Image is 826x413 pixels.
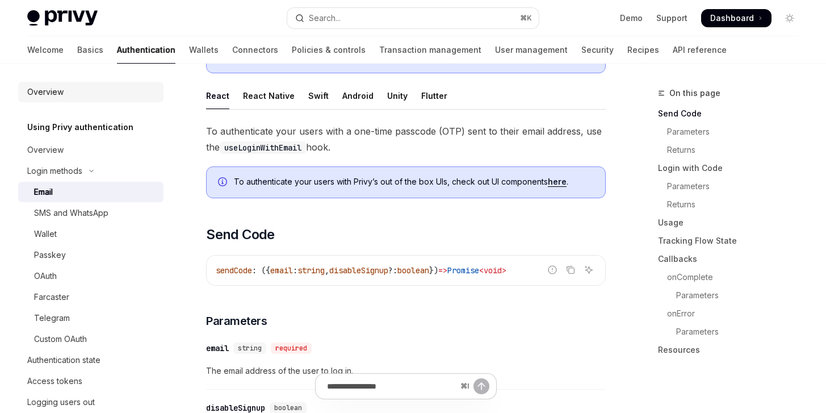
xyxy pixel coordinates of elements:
[18,161,163,181] button: Toggle Login methods section
[658,341,808,359] a: Resources
[18,245,163,265] a: Passkey
[520,14,532,23] span: ⌘ K
[34,332,87,346] div: Custom OAuth
[206,313,267,329] span: Parameters
[34,269,57,283] div: OAuth
[27,374,82,388] div: Access tokens
[206,226,275,244] span: Send Code
[325,265,329,276] span: ,
[329,265,388,276] span: disableSignup
[243,82,295,109] div: React Native
[117,36,175,64] a: Authentication
[473,378,489,394] button: Send message
[27,85,64,99] div: Overview
[438,265,447,276] span: =>
[34,248,66,262] div: Passkey
[397,265,429,276] span: boolean
[581,262,596,277] button: Ask AI
[18,182,163,202] a: Email
[77,36,103,64] a: Basics
[627,36,659,64] a: Recipes
[292,36,366,64] a: Policies & controls
[206,364,606,378] span: The email address of the user to log in.
[581,36,614,64] a: Security
[309,11,341,25] div: Search...
[27,120,133,134] h5: Using Privy authentication
[18,329,163,349] a: Custom OAuth
[238,344,262,353] span: string
[206,123,606,155] span: To authenticate your users with a one-time passcode (OTP) sent to their email address, use the hook.
[658,123,808,141] a: Parameters
[18,308,163,328] a: Telegram
[34,185,53,199] div: Email
[421,82,447,109] div: Flutter
[27,10,98,26] img: light logo
[495,36,568,64] a: User management
[479,265,484,276] span: <
[18,224,163,244] a: Wallet
[270,265,293,276] span: email
[658,286,808,304] a: Parameters
[18,371,163,391] a: Access tokens
[669,86,720,100] span: On this page
[27,353,100,367] div: Authentication state
[220,141,306,154] code: useLoginWithEmail
[18,203,163,223] a: SMS and WhatsApp
[658,159,808,177] a: Login with Code
[545,262,560,277] button: Report incorrect code
[656,12,687,24] a: Support
[287,8,538,28] button: Open search
[658,214,808,232] a: Usage
[429,265,438,276] span: })
[206,82,229,109] div: React
[308,82,329,109] div: Swift
[27,36,64,64] a: Welcome
[234,176,594,187] span: To authenticate your users with Privy’s out of the box UIs, check out UI components .
[658,250,808,268] a: Callbacks
[701,9,772,27] a: Dashboard
[710,12,754,24] span: Dashboard
[18,82,163,102] a: Overview
[18,140,163,160] a: Overview
[27,395,95,409] div: Logging users out
[327,374,456,399] input: Ask a question...
[18,266,163,286] a: OAuth
[342,82,374,109] div: Android
[18,392,163,412] a: Logging users out
[27,164,82,178] div: Login methods
[658,304,808,323] a: onError
[658,141,808,159] a: Returns
[484,265,502,276] span: void
[34,206,108,220] div: SMS and WhatsApp
[658,323,808,341] a: Parameters
[548,177,567,187] a: here
[189,36,219,64] a: Wallets
[658,105,808,123] a: Send Code
[18,287,163,307] a: Farcaster
[388,265,397,276] span: ?:
[34,311,70,325] div: Telegram
[27,143,64,157] div: Overview
[673,36,727,64] a: API reference
[502,265,506,276] span: >
[18,350,163,370] a: Authentication state
[658,232,808,250] a: Tracking Flow State
[563,262,578,277] button: Copy the contents from the code block
[387,82,408,109] div: Unity
[620,12,643,24] a: Demo
[252,265,270,276] span: : ({
[232,36,278,64] a: Connectors
[297,265,325,276] span: string
[34,290,69,304] div: Farcaster
[447,265,479,276] span: Promise
[216,265,252,276] span: sendCode
[34,227,57,241] div: Wallet
[658,195,808,214] a: Returns
[781,9,799,27] button: Toggle dark mode
[218,177,229,189] svg: Info
[271,343,312,354] div: required
[658,177,808,195] a: Parameters
[658,268,808,286] a: onComplete
[379,36,481,64] a: Transaction management
[206,343,229,354] div: email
